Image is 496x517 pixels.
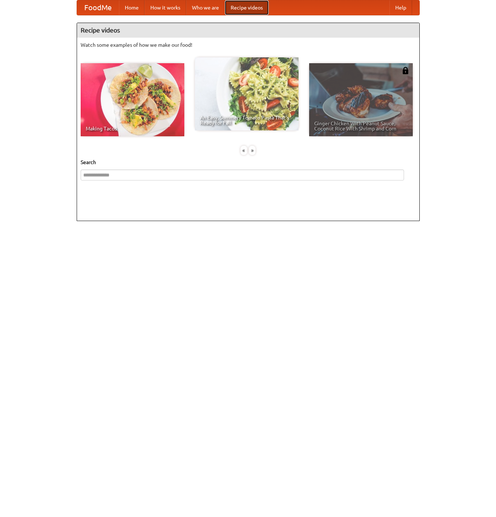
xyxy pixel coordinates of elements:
a: FoodMe [77,0,119,15]
p: Watch some examples of how we make our food! [81,41,416,49]
a: An Easy, Summery Tomato Pasta That's Ready for Fall [195,57,299,130]
a: Help [389,0,412,15]
a: Making Tacos [81,63,184,136]
a: Home [119,0,145,15]
img: 483408.png [402,67,409,74]
a: Who we are [186,0,225,15]
a: Recipe videos [225,0,269,15]
a: How it works [145,0,186,15]
span: Making Tacos [86,126,179,131]
div: » [249,146,255,155]
h5: Search [81,159,416,166]
span: An Easy, Summery Tomato Pasta That's Ready for Fall [200,115,293,125]
div: « [241,146,247,155]
h4: Recipe videos [77,23,419,38]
